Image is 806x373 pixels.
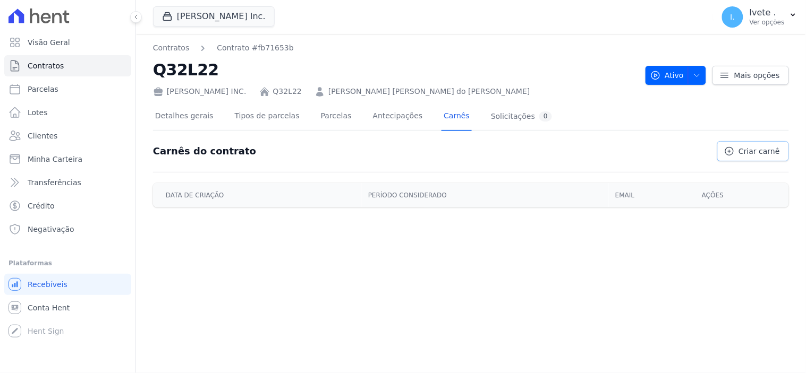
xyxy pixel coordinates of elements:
[153,6,275,27] button: [PERSON_NAME] Inc.
[712,66,789,85] a: Mais opções
[153,145,256,158] h3: Carnês do contrato
[650,66,684,85] span: Ativo
[750,18,785,27] p: Ver opções
[489,103,554,131] a: Solicitações0
[217,42,294,54] a: Contrato #fb71653b
[695,183,789,207] th: Ações
[153,103,216,131] a: Detalhes gerais
[4,219,131,240] a: Negativação
[442,103,472,131] a: Carnês
[4,274,131,295] a: Recebíveis
[28,107,48,118] span: Lotes
[4,102,131,123] a: Lotes
[28,131,57,141] span: Clientes
[750,7,785,18] p: Ivete .
[153,42,294,54] nav: Breadcrumb
[371,103,425,131] a: Antecipações
[153,42,637,54] nav: Breadcrumb
[609,183,695,207] th: Email
[731,13,735,21] span: I.
[153,42,189,54] a: Contratos
[539,111,552,122] div: 0
[28,37,70,48] span: Visão Geral
[328,86,530,97] a: [PERSON_NAME] [PERSON_NAME] do [PERSON_NAME]
[28,154,82,164] span: Minha Carteira
[28,177,81,188] span: Transferências
[28,84,58,94] span: Parcelas
[28,224,74,235] span: Negativação
[273,86,302,97] a: Q32L22
[4,79,131,100] a: Parcelas
[153,58,637,82] h2: Q32L22
[717,141,789,161] a: Criar carnê
[28,279,67,290] span: Recebíveis
[646,66,707,85] button: Ativo
[28,302,70,313] span: Conta Hent
[4,297,131,318] a: Conta Hent
[362,183,609,207] th: Período considerado
[319,103,354,131] a: Parcelas
[714,2,806,32] button: I. Ivete . Ver opções
[153,183,362,207] th: Data de criação
[233,103,302,131] a: Tipos de parcelas
[4,195,131,216] a: Crédito
[4,125,131,146] a: Clientes
[4,55,131,76] a: Contratos
[4,32,131,53] a: Visão Geral
[4,172,131,193] a: Transferências
[739,146,780,157] span: Criar carnê
[28,60,64,71] span: Contratos
[28,201,55,211] span: Crédito
[9,257,127,270] div: Plataformas
[734,70,780,81] span: Mais opções
[491,111,552,122] div: Solicitações
[4,149,131,170] a: Minha Carteira
[153,86,247,97] div: [PERSON_NAME] INC.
